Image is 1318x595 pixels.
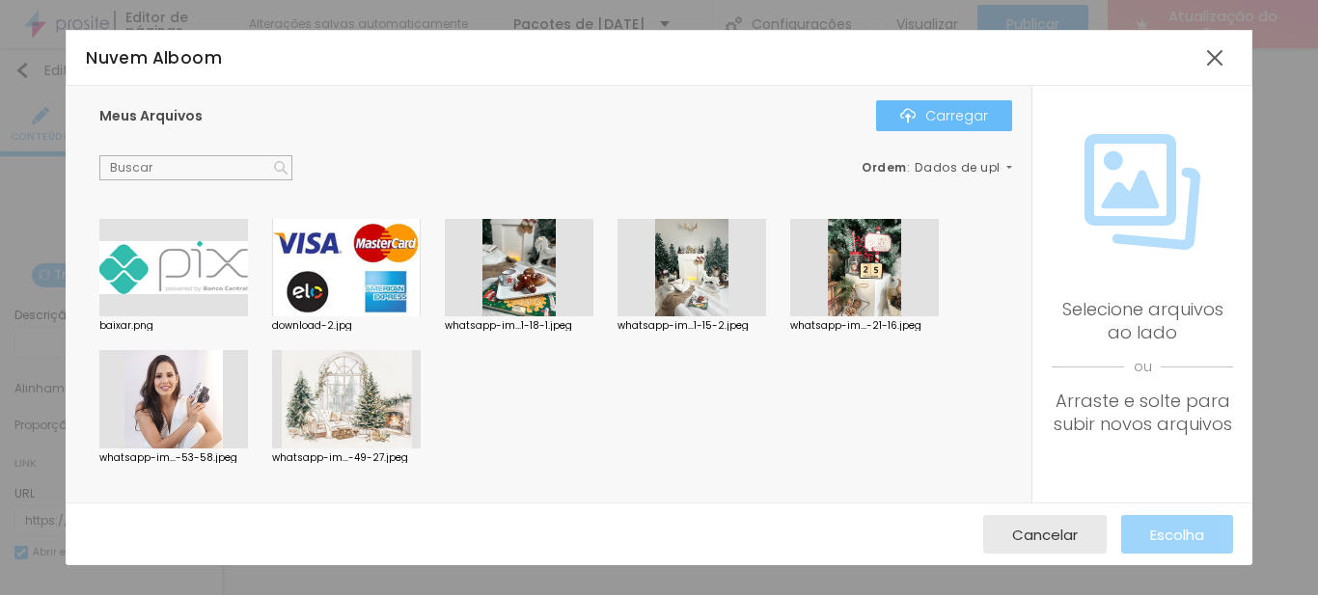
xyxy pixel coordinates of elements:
[983,515,1107,554] button: Cancelar
[1054,389,1232,436] font: Arraste e solte para subir novos arquivos
[99,155,292,180] input: Buscar
[272,450,408,465] font: whatsapp-im...-49-27.jpeg
[99,106,203,125] font: Meus Arquivos
[862,159,907,176] font: Ordem
[1085,134,1200,250] img: Ícone
[445,318,572,333] font: whatsapp-im...1-18-1.jpeg
[1062,297,1223,344] font: Selecione arquivos ao lado
[915,159,1027,176] font: Dados de upload
[925,106,988,125] font: Carregar
[274,161,288,175] img: Ícone
[272,318,352,333] font: download-2.jpg
[907,159,911,176] font: :
[1150,525,1204,545] font: Escolha
[1121,515,1233,554] button: Escolha
[618,318,749,333] font: whatsapp-im...1-15-2.jpeg
[790,318,921,333] font: whatsapp-im...-21-16.jpeg
[876,100,1012,131] button: ÍconeCarregar
[1134,357,1152,376] font: ou
[86,46,222,69] font: Nuvem Alboom
[99,318,153,333] font: baixar.png
[99,450,237,465] font: whatsapp-im...-53-58.jpeg
[900,108,916,123] img: Ícone
[1012,525,1078,545] font: Cancelar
